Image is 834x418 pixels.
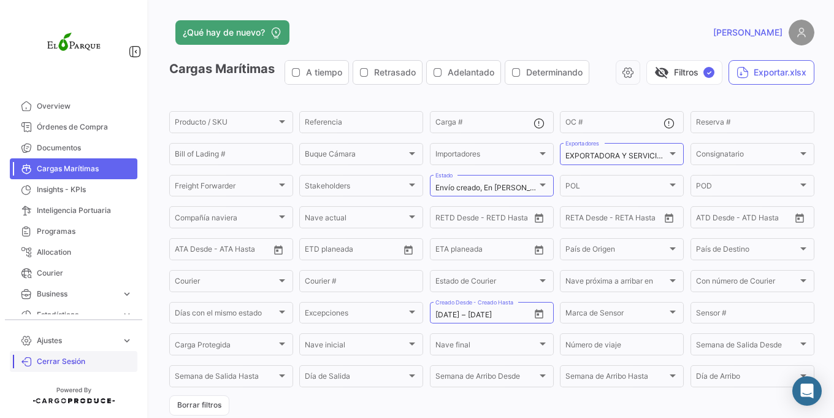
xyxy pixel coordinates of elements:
[10,137,137,158] a: Documentos
[353,61,422,84] button: Retrasado
[10,200,137,221] a: Inteligencia Portuaria
[646,60,722,85] button: visibility_offFiltros✓
[10,96,137,117] a: Overview
[596,215,641,223] input: Hasta
[169,395,229,416] button: Borrar filtros
[703,67,714,78] span: ✓
[175,279,277,287] span: Courier
[10,117,137,137] a: Órdenes de Compra
[696,247,798,255] span: País de Destino
[713,26,782,39] span: [PERSON_NAME]
[305,374,407,382] span: Día de Salida
[305,311,407,319] span: Excepciones
[175,20,289,45] button: ¿Qué hay de nuevo?
[435,215,457,223] input: Desde
[305,343,407,351] span: Nave inicial
[468,311,513,319] input: Creado Hasta
[121,288,132,300] span: expand_more
[526,66,583,79] span: Determinando
[43,15,104,76] img: logo-el-parque.png
[175,247,212,255] input: ATA Desde
[37,184,132,195] span: Insights - KPIs
[427,61,500,84] button: Adelantado
[435,343,537,351] span: Nave final
[306,66,342,79] span: A tiempo
[183,26,265,39] span: ¿Qué hay de nuevo?
[175,311,277,319] span: Días con el mismo estado
[121,309,132,320] span: expand_more
[10,263,137,284] a: Courier
[565,247,667,255] span: País de Origen
[175,374,277,382] span: Semana de Salida Hasta
[789,20,814,45] img: placeholder-user.png
[37,247,132,258] span: Allocation
[37,101,132,112] span: Overview
[37,122,132,133] span: Órdenes de Compra
[10,242,137,263] a: Allocation
[169,60,593,85] h3: Cargas Marítimas
[466,247,511,255] input: Hasta
[305,247,327,255] input: Desde
[565,215,587,223] input: Desde
[305,152,407,160] span: Buque Cámara
[790,209,809,227] button: Open calendar
[743,215,788,223] input: ATD Hasta
[696,279,798,287] span: Con número de Courier
[175,184,277,192] span: Freight Forwarder
[37,335,117,346] span: Ajustes
[462,311,465,319] span: –
[696,152,798,160] span: Consignatario
[530,241,548,259] button: Open calendar
[530,209,548,227] button: Open calendar
[37,288,117,300] span: Business
[221,247,266,255] input: ATA Hasta
[37,268,132,279] span: Courier
[696,343,798,351] span: Semana de Salida Desde
[37,309,117,320] span: Estadísticas
[285,61,348,84] button: A tiempo
[565,279,667,287] span: Nave próxima a arribar en
[696,374,798,382] span: Día de Arribo
[435,279,537,287] span: Estado de Courier
[175,215,277,223] span: Compañía naviera
[305,215,407,223] span: Nave actual
[435,152,537,160] span: Importadores
[729,60,814,85] button: Exportar.xlsx
[448,66,494,79] span: Adelantado
[654,65,669,80] span: visibility_off
[374,66,416,79] span: Retrasado
[175,343,277,351] span: Carga Protegida
[466,215,511,223] input: Hasta
[37,356,132,367] span: Cerrar Sesión
[37,205,132,216] span: Inteligencia Portuaria
[505,61,589,84] button: Determinando
[335,247,380,255] input: Hasta
[37,226,132,237] span: Programas
[399,241,418,259] button: Open calendar
[269,241,288,259] button: Open calendar
[175,120,277,128] span: Producto / SKU
[435,374,537,382] span: Semana de Arribo Desde
[435,311,459,319] input: Creado Desde
[565,184,667,192] span: POL
[121,335,132,346] span: expand_more
[565,151,725,160] mat-select-trigger: EXPORTADORA Y SERVICIOS EL PARQUE SPA
[696,184,798,192] span: POD
[10,158,137,179] a: Cargas Marítimas
[10,221,137,242] a: Programas
[530,304,548,323] button: Open calendar
[696,215,735,223] input: ATD Desde
[565,374,667,382] span: Semana de Arribo Hasta
[37,163,132,174] span: Cargas Marítimas
[305,184,407,192] span: Stakeholders
[10,179,137,200] a: Insights - KPIs
[792,376,822,406] div: Abrir Intercom Messenger
[37,142,132,153] span: Documentos
[660,209,678,227] button: Open calendar
[565,311,667,319] span: Marca de Sensor
[435,247,457,255] input: Desde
